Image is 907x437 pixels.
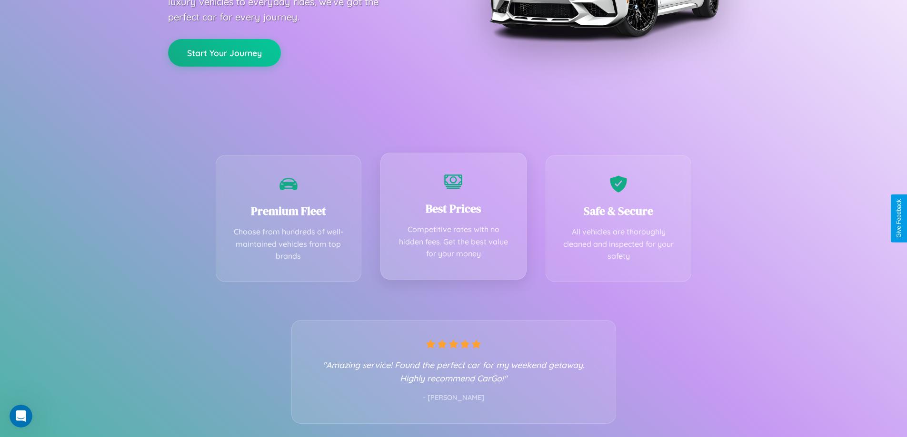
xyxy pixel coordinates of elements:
h3: Safe & Secure [560,203,677,219]
h3: Best Prices [395,201,512,216]
p: Choose from hundreds of well-maintained vehicles from top brands [230,226,347,262]
button: Start Your Journey [168,39,281,67]
div: Give Feedback [896,199,902,238]
iframe: Intercom live chat [10,405,32,427]
p: "Amazing service! Found the perfect car for my weekend getaway. Highly recommend CarGo!" [311,358,597,385]
h3: Premium Fleet [230,203,347,219]
p: - [PERSON_NAME] [311,392,597,404]
p: Competitive rates with no hidden fees. Get the best value for your money [395,223,512,260]
p: All vehicles are thoroughly cleaned and inspected for your safety [560,226,677,262]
